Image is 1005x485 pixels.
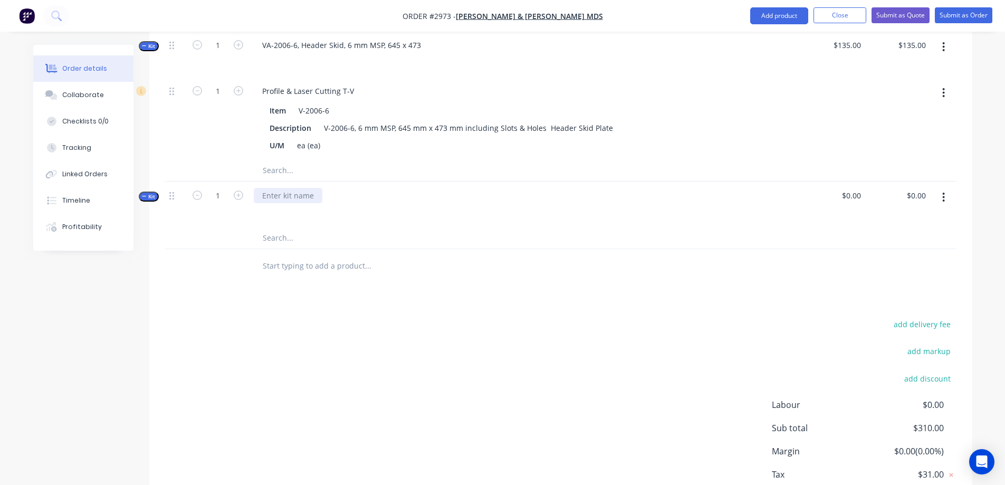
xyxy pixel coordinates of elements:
[750,7,808,24] button: Add product
[772,445,866,458] span: Margin
[142,42,156,50] span: Kit
[865,398,943,411] span: $0.00
[33,161,133,187] button: Linked Orders
[902,344,956,358] button: add markup
[62,143,91,153] div: Tracking
[33,214,133,240] button: Profitability
[33,108,133,135] button: Checklists 0/0
[33,187,133,214] button: Timeline
[262,227,473,249] input: Search...
[139,41,159,51] button: Kit
[62,64,107,73] div: Order details
[865,445,943,458] span: $0.00 ( 0.00 %)
[262,255,473,277] input: Start typing to add a product...
[456,11,603,21] a: [PERSON_NAME] & [PERSON_NAME] MDS
[254,83,362,99] div: Profile & Laser Cutting T-V
[62,196,90,205] div: Timeline
[969,449,994,474] div: Open Intercom Messenger
[899,371,956,385] button: add discount
[865,422,943,434] span: $310.00
[265,138,289,153] div: U/M
[33,135,133,161] button: Tracking
[403,11,456,21] span: Order #2973 -
[62,169,108,179] div: Linked Orders
[19,8,35,24] img: Factory
[294,103,333,118] div: V-2006-6
[772,422,866,434] span: Sub total
[935,7,992,23] button: Submit as Order
[62,117,109,126] div: Checklists 0/0
[254,37,429,53] div: VA-2006-6, Header Skid, 6 mm MSP, 645 x 473
[772,398,866,411] span: Labour
[139,192,159,202] button: Kit
[142,193,156,201] span: Kit
[865,468,943,481] span: $31.00
[772,468,866,481] span: Tax
[293,138,324,153] div: ea (ea)
[888,317,956,331] button: add delivery fee
[872,7,930,23] button: Submit as Quote
[62,222,102,232] div: Profitability
[813,7,866,23] button: Close
[62,90,104,100] div: Collaborate
[265,103,290,118] div: Item
[262,160,473,181] input: Search...
[33,55,133,82] button: Order details
[33,82,133,108] button: Collaborate
[265,120,315,136] div: Description
[320,120,617,136] div: V-2006-6, 6 mm MSP, 645 mm x 473 mm including Slots & Holes Header Skid Plate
